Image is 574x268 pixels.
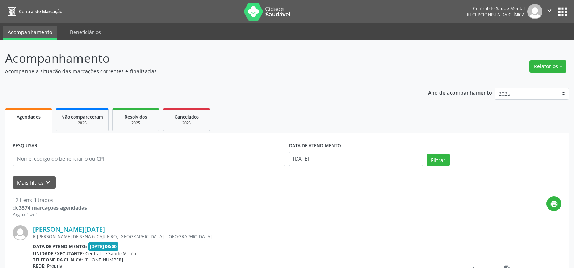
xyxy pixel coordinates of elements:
p: Ano de acompanhamento [428,88,492,97]
label: PESQUISAR [13,140,37,152]
label: DATA DE ATENDIMENTO [289,140,341,152]
button:  [542,4,556,19]
img: img [13,225,28,240]
div: 2025 [118,120,154,126]
div: 2025 [61,120,103,126]
button: Filtrar [427,154,450,166]
input: Nome, código do beneficiário ou CPF [13,152,285,166]
a: Central de Marcação [5,5,62,17]
span: Central de Marcação [19,8,62,15]
span: [PHONE_NUMBER] [84,257,123,263]
span: Central de Saude Mental [85,251,137,257]
div: de [13,204,87,211]
p: Acompanhe a situação das marcações correntes e finalizadas [5,67,400,75]
a: Beneficiários [65,26,106,38]
span: Resolvidos [125,114,147,120]
b: Unidade executante: [33,251,84,257]
button: Relatórios [529,60,566,73]
b: Data de atendimento: [33,243,87,250]
p: Acompanhamento [5,49,400,67]
input: Selecione um intervalo [289,152,423,166]
b: Telefone da clínica: [33,257,83,263]
a: [PERSON_NAME][DATE] [33,225,105,233]
i:  [545,7,553,15]
span: [DATE] 08:00 [88,242,119,251]
button: Mais filtroskeyboard_arrow_down [13,176,56,189]
span: Cancelados [175,114,199,120]
strong: 3374 marcações agendadas [19,204,87,211]
button: print [546,196,561,211]
a: Acompanhamento [3,26,57,40]
span: Agendados [17,114,41,120]
i: print [550,200,558,208]
div: 2025 [168,120,205,126]
div: Central de Saude Mental [467,5,525,12]
div: Página 1 de 1 [13,211,87,218]
span: Recepcionista da clínica [467,12,525,18]
i: keyboard_arrow_down [44,178,52,186]
img: img [527,4,542,19]
button: apps [556,5,569,18]
span: Não compareceram [61,114,103,120]
div: 12 itens filtrados [13,196,87,204]
div: R [PERSON_NAME] DE SENA 6, CAJUEIRO, [GEOGRAPHIC_DATA] - [GEOGRAPHIC_DATA] [33,234,453,240]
